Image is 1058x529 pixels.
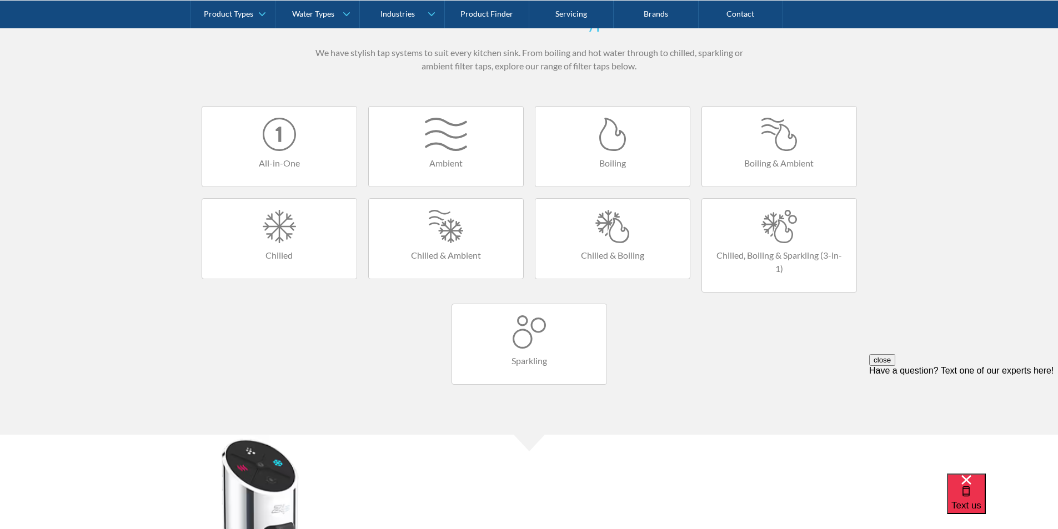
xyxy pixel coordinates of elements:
[546,157,679,170] h4: Boiling
[213,249,345,262] h4: Chilled
[380,9,415,18] div: Industries
[869,354,1058,487] iframe: podium webchat widget prompt
[368,198,524,279] a: Chilled & Ambient
[452,304,607,385] a: Sparkling
[713,157,845,170] h4: Boiling & Ambient
[292,9,334,18] div: Water Types
[463,354,595,367] h4: Sparkling
[380,157,512,170] h4: Ambient
[535,106,690,187] a: Boiling
[313,46,746,73] p: We have stylish tap systems to suit every kitchen sink. From boiling and hot water through to chi...
[213,157,345,170] h4: All-in-One
[947,473,1058,529] iframe: podium webchat widget bubble
[701,198,857,293] a: Chilled, Boiling & Sparkling (3-in-1)
[202,106,357,187] a: All-in-One
[204,9,253,18] div: Product Types
[535,198,690,279] a: Chilled & Boiling
[713,249,845,275] h4: Chilled, Boiling & Sparkling (3-in-1)
[701,106,857,187] a: Boiling & Ambient
[368,106,524,187] a: Ambient
[202,198,357,279] a: Chilled
[380,249,512,262] h4: Chilled & Ambient
[546,249,679,262] h4: Chilled & Boiling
